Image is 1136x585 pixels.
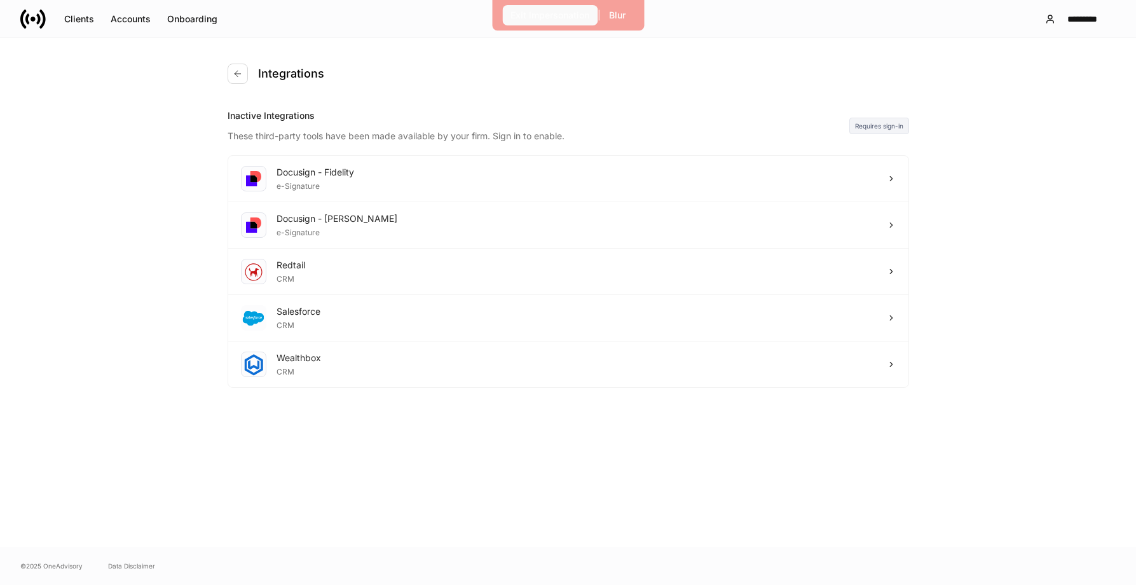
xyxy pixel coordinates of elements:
div: Clients [64,13,94,25]
a: Data Disclaimer [108,561,155,571]
div: Exit Impersonation [510,9,589,22]
div: Docusign - Fidelity [277,166,354,179]
div: Inactive Integrations [228,109,849,122]
button: Onboarding [159,9,226,29]
div: CRM [277,364,321,377]
div: CRM [277,272,305,284]
div: Requires sign-in [849,118,909,134]
div: These third-party tools have been made available by your firm. Sign in to enable. [228,122,849,142]
div: e-Signature [277,225,397,238]
div: Salesforce [277,305,320,318]
h4: Integrations [258,66,324,81]
div: Onboarding [167,13,217,25]
div: Docusign - [PERSON_NAME] [277,212,397,225]
button: Exit Impersonation [502,5,598,25]
button: Accounts [102,9,159,29]
div: Redtail [277,259,305,272]
button: Clients [56,9,102,29]
span: © 2025 OneAdvisory [20,561,83,571]
div: Wealthbox [277,352,321,364]
div: Blur [609,9,626,22]
div: e-Signature [277,179,354,191]
div: Accounts [111,13,151,25]
button: Blur [601,5,634,25]
div: CRM [277,318,320,331]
